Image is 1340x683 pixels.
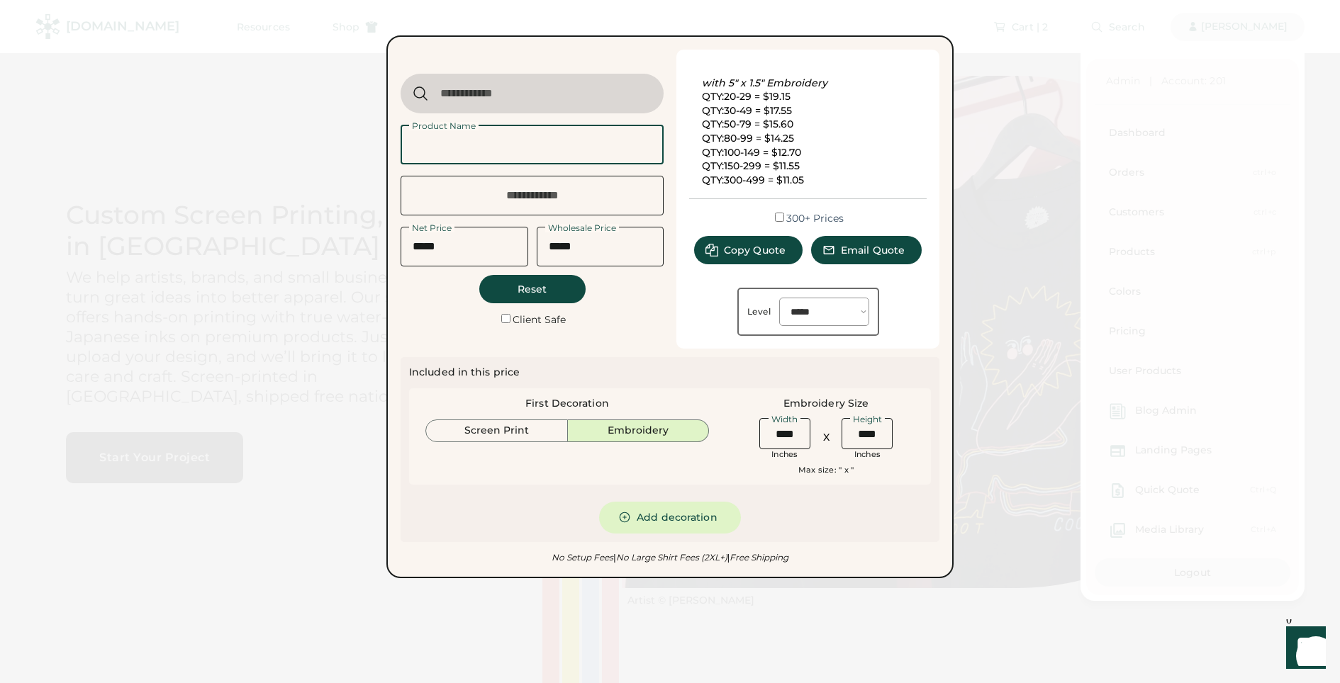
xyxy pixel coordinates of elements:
button: Email Quote [811,236,922,264]
div: Included in this price [409,366,520,380]
div: Wholesale Price [545,224,619,232]
span: Email Quote [841,245,905,255]
button: Embroidery [568,419,710,442]
label: Client Safe [513,313,566,326]
button: Copy Quote [694,236,803,264]
font: | [727,552,730,563]
div: Product Name [409,122,479,130]
div: Net Price [409,224,454,232]
em: with 5" x 1.5" Embroidery [702,77,827,89]
button: Reset [479,275,586,303]
div: QTY:20-29 = $19.15 QTY:30-49 = $17.55 QTY:50-79 = $15.60 QTY:80-99 = $14.25 QTY:100-149 = $12.70 ... [702,62,915,187]
div: Height [850,415,885,424]
div: First Decoration [525,397,609,411]
font: | [613,552,615,563]
label: 300+ Prices [786,212,844,225]
div: X [823,431,830,445]
em: No Setup Fees [552,552,613,563]
em: Free Shipping [727,552,788,563]
button: Add decoration [599,502,741,534]
iframe: Front Chat [1273,619,1334,680]
div: Embroidery Size [783,397,869,411]
div: Width [769,415,800,424]
em: No Large Shirt Fees (2XL+) [613,552,727,563]
div: Level [747,306,771,317]
div: Inches [771,449,798,461]
div: Inches [854,449,881,461]
button: Screen Print [425,419,568,442]
div: Max size: " x " [798,465,854,476]
span: Copy Quote [724,245,786,255]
